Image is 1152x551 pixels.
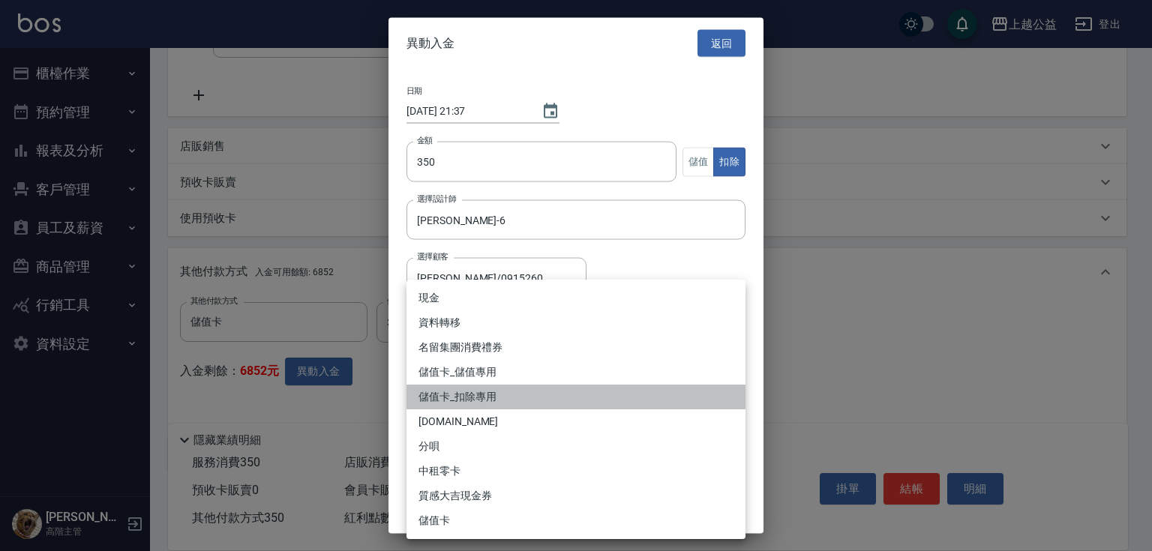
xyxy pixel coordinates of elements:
[406,310,745,335] li: 資料轉移
[406,508,745,533] li: 儲值卡
[406,360,745,385] li: 儲值卡_儲值專用
[406,286,745,310] li: 現金
[406,484,745,508] li: 質感大吉現金券
[406,409,745,434] li: [DOMAIN_NAME]
[406,459,745,484] li: 中租零卡
[406,335,745,360] li: 名留集團消費禮券
[406,385,745,409] li: 儲值卡_扣除專用
[406,434,745,459] li: 分唄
